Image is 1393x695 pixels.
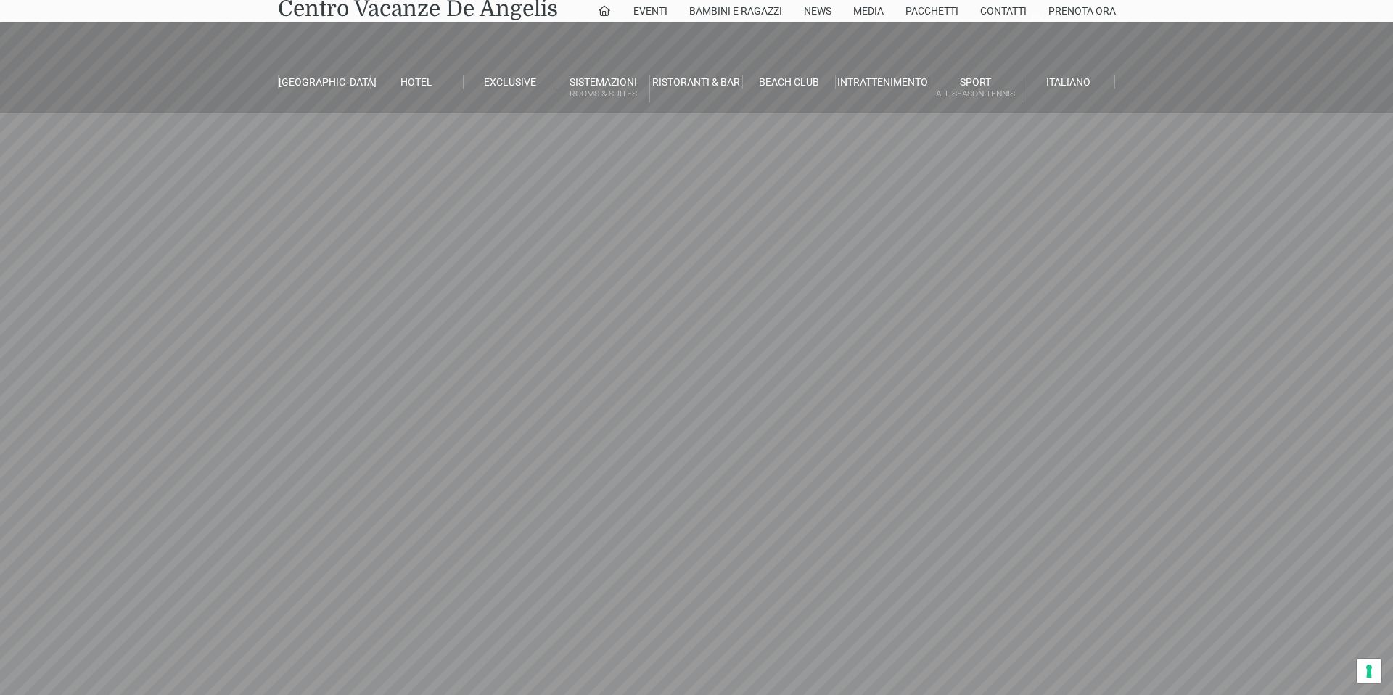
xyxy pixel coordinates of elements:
button: Le tue preferenze relative al consenso per le tecnologie di tracciamento [1357,659,1381,683]
a: Ristoranti & Bar [650,75,743,89]
a: SportAll Season Tennis [929,75,1022,102]
span: Italiano [1046,76,1090,88]
a: Beach Club [743,75,836,89]
small: All Season Tennis [929,87,1022,101]
a: Hotel [371,75,464,89]
a: [GEOGRAPHIC_DATA] [278,75,371,89]
a: Exclusive [464,75,556,89]
a: Italiano [1022,75,1115,89]
a: SistemazioniRooms & Suites [556,75,649,102]
a: Intrattenimento [836,75,929,89]
small: Rooms & Suites [556,87,649,101]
